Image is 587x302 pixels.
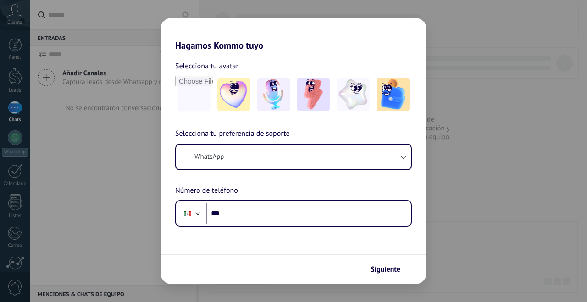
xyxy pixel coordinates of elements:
span: Selecciona tu preferencia de soporte [175,128,290,140]
span: Siguiente [371,266,400,273]
img: -5.jpeg [377,78,410,111]
span: Número de teléfono [175,185,238,197]
img: -3.jpeg [297,78,330,111]
h2: Hagamos Kommo tuyo [161,18,426,51]
img: -1.jpeg [217,78,250,111]
div: Mexico: + 52 [179,204,196,223]
img: -4.jpeg [337,78,370,111]
img: -2.jpeg [257,78,290,111]
button: Siguiente [366,262,413,277]
span: Selecciona tu avatar [175,60,238,72]
button: WhatsApp [176,145,411,169]
span: WhatsApp [194,152,224,162]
